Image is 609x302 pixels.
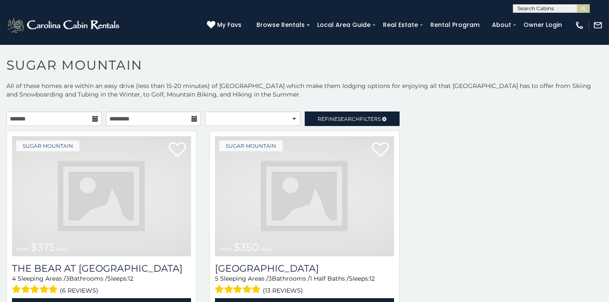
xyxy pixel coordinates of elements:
[263,285,303,296] span: (13 reviews)
[60,285,98,296] span: (6 reviews)
[268,275,272,282] span: 3
[215,136,394,256] img: dummy-image.jpg
[31,241,55,253] span: $375
[261,246,273,252] span: daily
[12,263,191,274] h3: The Bear At Sugar Mountain
[12,274,191,296] div: Sleeping Areas / Bathrooms / Sleeps:
[519,18,566,32] a: Owner Login
[207,21,244,30] a: My Favs
[305,111,400,126] a: RefineSearchFilters
[372,141,389,159] a: Add to favorites
[12,275,16,282] span: 4
[12,263,191,274] a: The Bear At [GEOGRAPHIC_DATA]
[12,136,191,256] img: dummy-image.jpg
[338,116,360,122] span: Search
[318,116,381,122] span: Refine Filters
[217,21,241,29] span: My Favs
[488,18,515,32] a: About
[6,17,122,34] img: White-1-2.png
[16,246,29,252] span: from
[219,141,282,151] a: Sugar Mountain
[252,18,309,32] a: Browse Rentals
[169,141,186,159] a: Add to favorites
[234,241,259,253] span: $350
[219,246,232,252] span: from
[215,263,394,274] a: [GEOGRAPHIC_DATA]
[16,141,79,151] a: Sugar Mountain
[215,275,218,282] span: 5
[215,263,394,274] h3: Grouse Moor Lodge
[426,18,484,32] a: Rental Program
[215,136,394,256] a: from $350 daily
[310,275,349,282] span: 1 Half Baths /
[593,21,603,30] img: mail-regular-white.png
[369,275,375,282] span: 12
[379,18,422,32] a: Real Estate
[575,21,584,30] img: phone-regular-white.png
[215,274,394,296] div: Sleeping Areas / Bathrooms / Sleeps:
[66,275,69,282] span: 3
[313,18,375,32] a: Local Area Guide
[57,246,69,252] span: daily
[12,136,191,256] a: from $375 daily
[128,275,133,282] span: 12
